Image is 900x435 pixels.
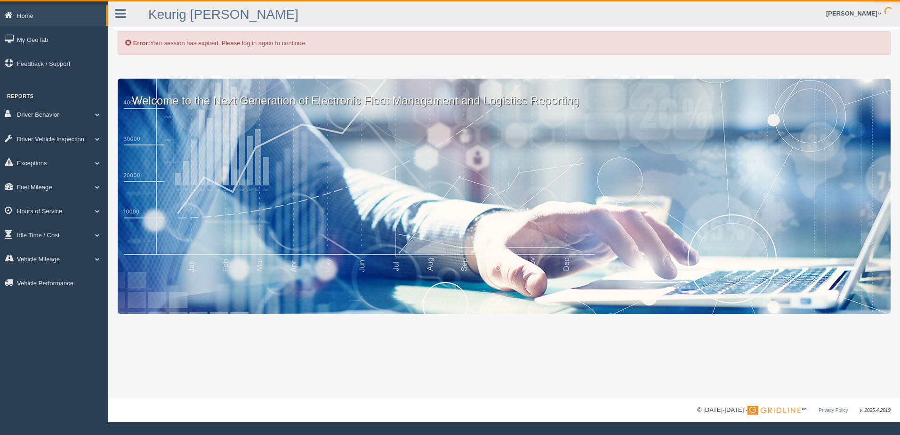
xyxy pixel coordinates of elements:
b: Error: [133,40,150,47]
span: v. 2025.4.2019 [860,408,891,413]
a: Keurig [PERSON_NAME] [148,7,298,22]
div: © [DATE]-[DATE] - ™ [697,405,891,415]
img: Gridline [747,406,801,415]
div: Your session has expired. Please log in again to continue. [118,31,891,55]
p: Welcome to the Next Generation of Electronic Fleet Management and Logistics Reporting [118,79,891,109]
a: Privacy Policy [819,408,848,413]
